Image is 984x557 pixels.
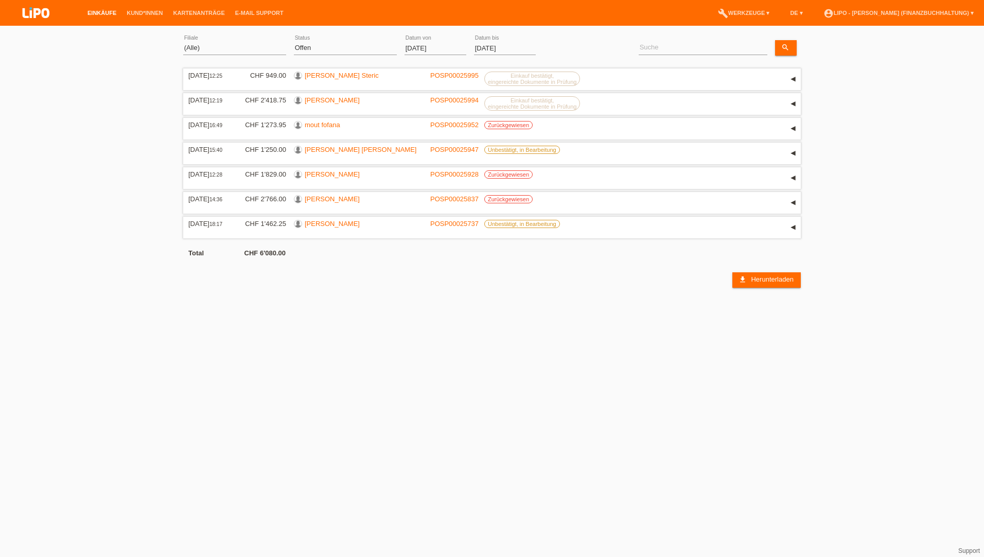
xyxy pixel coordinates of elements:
a: Einkäufe [82,10,121,16]
a: LIPO pay [10,21,62,29]
span: 16:49 [209,123,222,128]
a: POSP00025837 [430,195,479,203]
label: Zurückgewiesen [484,195,533,203]
a: DE ▾ [785,10,807,16]
label: Unbestätigt, in Bearbeitung [484,146,560,154]
span: 12:28 [209,172,222,178]
span: 14:36 [209,197,222,202]
div: [DATE] [188,195,230,203]
a: search [775,40,797,56]
div: [DATE] [188,220,230,228]
span: 12:25 [209,73,222,79]
a: POSP00025947 [430,146,479,153]
span: 18:17 [209,221,222,227]
label: Einkauf bestätigt, eingereichte Dokumente in Prüfung [484,72,580,86]
a: E-Mail Support [230,10,289,16]
a: mout fofana [305,121,340,129]
a: [PERSON_NAME] [305,220,360,228]
div: [DATE] [188,170,230,178]
a: POSP00025737 [430,220,479,228]
div: CHF 2'766.00 [237,195,286,203]
i: download [739,275,747,284]
a: Kartenanträge [168,10,230,16]
i: build [718,8,728,19]
a: POSP00025952 [430,121,479,129]
a: [PERSON_NAME] [305,96,360,104]
span: 12:19 [209,98,222,103]
a: POSP00025995 [430,72,479,79]
div: [DATE] [188,96,230,104]
label: Einkauf bestätigt, eingereichte Dokumente in Prüfung [484,96,580,111]
div: [DATE] [188,72,230,79]
a: [PERSON_NAME] [PERSON_NAME] [305,146,416,153]
i: search [781,43,789,51]
div: auf-/zuklappen [785,72,801,87]
span: 15:40 [209,147,222,153]
div: auf-/zuklappen [785,121,801,136]
a: account_circleLIPO - [PERSON_NAME] (Finanzbuchhaltung) ▾ [818,10,979,16]
a: POSP00025994 [430,96,479,104]
div: auf-/zuklappen [785,220,801,235]
div: CHF 1'250.00 [237,146,286,153]
div: auf-/zuklappen [785,146,801,161]
div: CHF 1'273.95 [237,121,286,129]
a: [PERSON_NAME] [305,170,360,178]
a: buildWerkzeuge ▾ [713,10,775,16]
label: Zurückgewiesen [484,170,533,179]
div: CHF 1'462.25 [237,220,286,228]
div: auf-/zuklappen [785,195,801,211]
a: download Herunterladen [732,272,801,288]
b: Total [188,249,204,257]
div: auf-/zuklappen [785,96,801,112]
a: Support [958,547,980,554]
i: account_circle [823,8,834,19]
div: [DATE] [188,121,230,129]
label: Unbestätigt, in Bearbeitung [484,220,560,228]
span: Herunterladen [751,275,793,283]
b: CHF 6'080.00 [244,249,286,257]
a: Kund*innen [121,10,168,16]
a: [PERSON_NAME] Steric [305,72,379,79]
div: CHF 2'418.75 [237,96,286,104]
div: [DATE] [188,146,230,153]
div: CHF 949.00 [237,72,286,79]
a: [PERSON_NAME] [305,195,360,203]
a: POSP00025928 [430,170,479,178]
div: CHF 1'829.00 [237,170,286,178]
div: auf-/zuklappen [785,170,801,186]
label: Zurückgewiesen [484,121,533,129]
